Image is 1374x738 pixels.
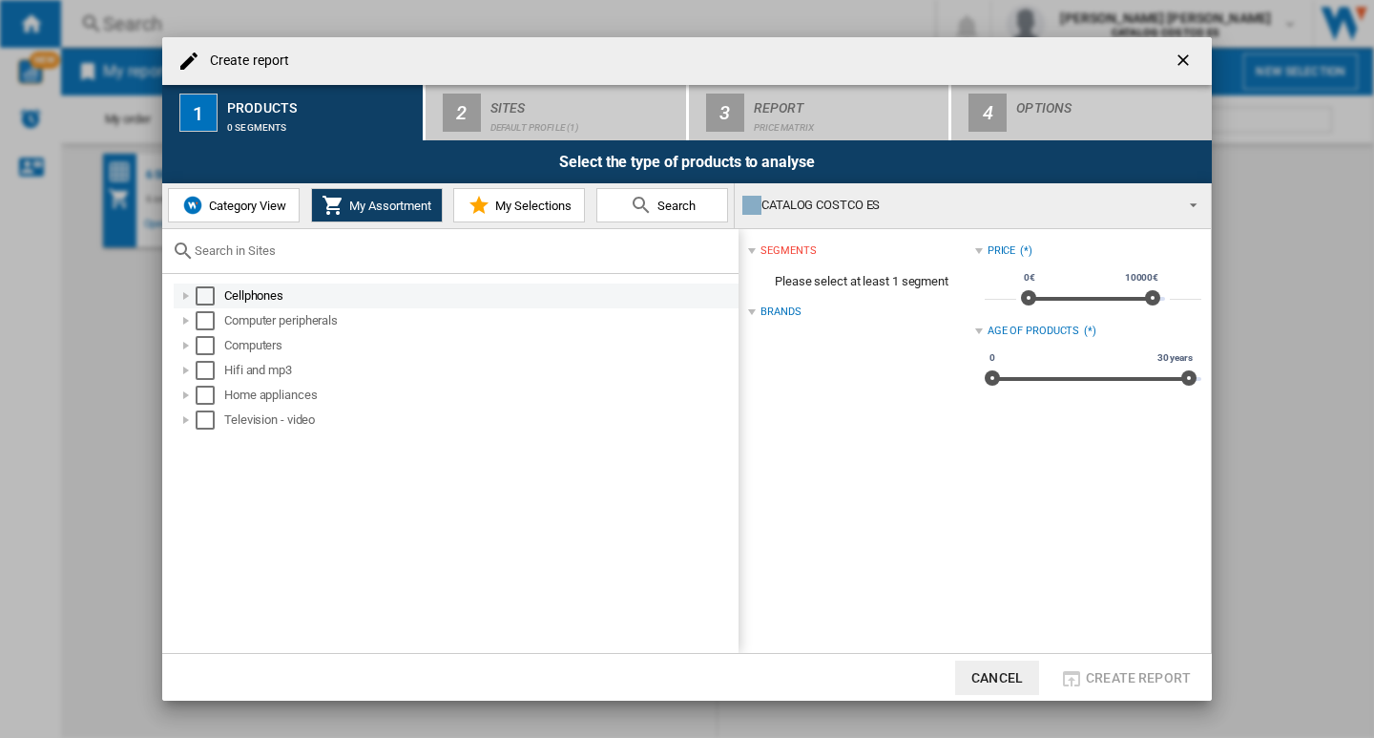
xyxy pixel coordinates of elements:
input: Search in Sites [195,243,729,258]
span: 0 [987,350,998,366]
md-checkbox: Select [196,361,224,380]
div: Report [754,93,942,113]
button: My Selections [453,188,585,222]
div: Products [227,93,415,113]
div: Default profile (1) [490,113,678,133]
div: 4 [968,94,1007,132]
div: Options [1016,93,1204,113]
button: getI18NText('BUTTONS.CLOSE_DIALOG') [1166,42,1204,80]
button: Search [596,188,728,222]
img: wiser-icon-blue.png [181,194,204,217]
ng-md-icon: getI18NText('BUTTONS.CLOSE_DIALOG') [1174,51,1197,74]
div: 1 [179,94,218,132]
button: 3 Report Price Matrix [689,85,951,140]
span: Create report [1086,670,1191,685]
md-checkbox: Select [196,336,224,355]
div: segments [760,243,816,259]
md-checkbox: Select [196,286,224,306]
button: Category View [168,188,300,222]
md-checkbox: Select [196,311,224,330]
span: My Selections [490,199,572,213]
h4: Create report [200,52,289,71]
md-checkbox: Select [196,386,224,405]
div: Computers [224,336,736,355]
div: CATALOG COSTCO ES [742,192,1173,219]
span: Please select at least 1 segment [748,264,974,300]
button: 2 Sites Default profile (1) [426,85,688,140]
button: Cancel [955,661,1039,695]
span: 0€ [1021,270,1038,285]
span: Search [653,199,696,213]
div: Sites [490,93,678,113]
div: Cellphones [224,286,736,306]
span: My Assortment [344,199,431,213]
div: Select the type of products to analyse [162,140,1212,183]
button: 4 Options [951,85,1212,140]
div: Age of products [988,324,1080,339]
div: Hifi and mp3 [224,361,736,380]
button: Create report [1054,661,1197,695]
md-checkbox: Select [196,411,224,430]
button: 1 Products 0 segments [162,85,425,140]
button: My Assortment [311,188,443,222]
div: Brands [760,305,801,320]
div: Price [988,243,1016,259]
div: 3 [706,94,744,132]
div: Home appliances [224,386,736,405]
span: 10000€ [1122,270,1161,285]
div: 2 [443,94,481,132]
div: Price Matrix [754,113,942,133]
div: Television - video [224,411,736,430]
div: 0 segments [227,113,415,133]
span: 30 years [1155,350,1196,366]
div: Computer peripherals [224,311,736,330]
span: Category View [204,199,286,213]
